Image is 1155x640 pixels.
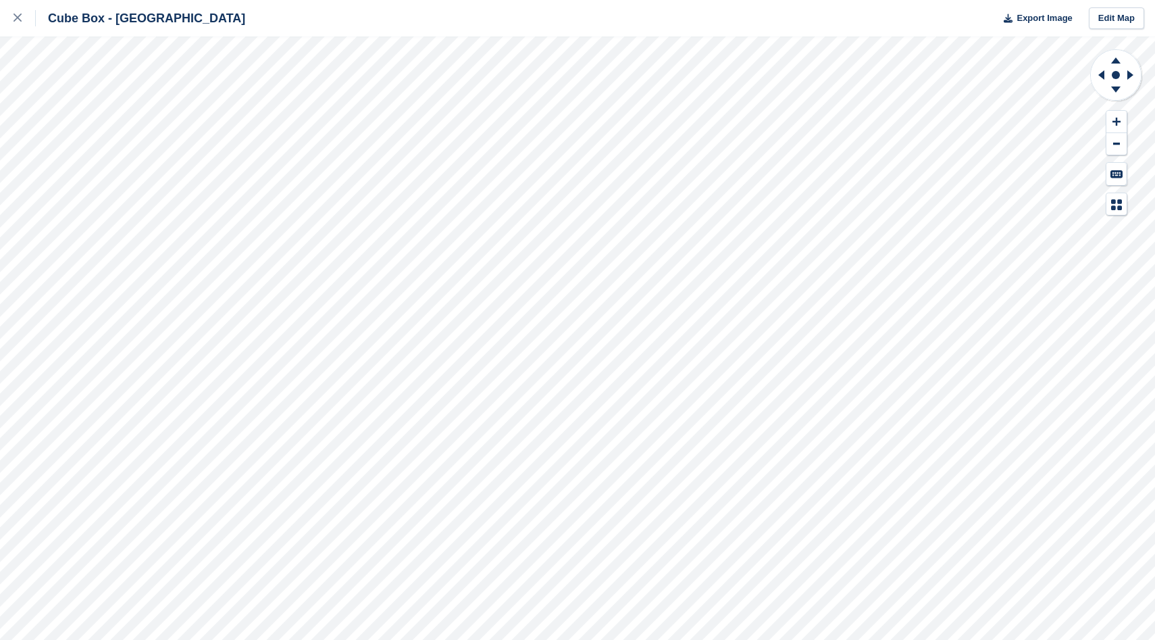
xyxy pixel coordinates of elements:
[36,10,245,26] div: Cube Box - [GEOGRAPHIC_DATA]
[996,7,1073,30] button: Export Image
[1106,133,1127,155] button: Zoom Out
[1089,7,1144,30] a: Edit Map
[1106,163,1127,185] button: Keyboard Shortcuts
[1017,11,1072,25] span: Export Image
[1106,111,1127,133] button: Zoom In
[1106,193,1127,216] button: Map Legend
